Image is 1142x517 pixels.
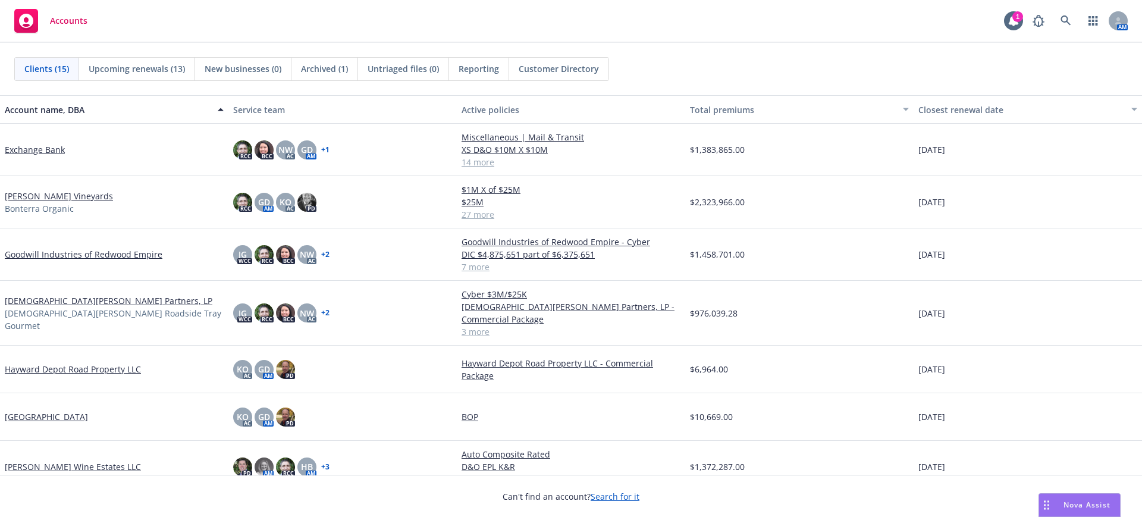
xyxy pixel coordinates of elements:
img: photo [233,458,252,477]
span: Customer Directory [519,62,599,75]
img: photo [255,245,274,264]
a: D&O EPL K&R [462,460,680,473]
a: + 2 [321,309,330,317]
img: photo [255,458,274,477]
span: JG [239,248,247,261]
img: photo [233,193,252,212]
span: [DATE] [918,248,945,261]
span: $1,372,287.00 [690,460,745,473]
span: GD [258,196,270,208]
button: Service team [228,95,457,124]
a: Auto Composite Rated [462,448,680,460]
span: NW [300,248,314,261]
a: $25M [462,196,680,208]
div: Account name, DBA [5,104,211,116]
span: GD [258,363,270,375]
span: [DATE] [918,460,945,473]
div: Active policies [462,104,680,116]
a: [DEMOGRAPHIC_DATA][PERSON_NAME] Partners, LP - Commercial Package [462,300,680,325]
div: Service team [233,104,452,116]
span: Clients (15) [24,62,69,75]
a: Hayward Depot Road Property LLC [5,363,141,375]
div: Total premiums [690,104,896,116]
img: photo [297,193,316,212]
span: $976,039.28 [690,307,738,319]
span: NW [300,307,314,319]
a: [PERSON_NAME] Wine Estates LLC [5,460,141,473]
img: photo [276,360,295,379]
div: 1 [1012,11,1023,22]
span: JG [239,307,247,319]
img: photo [255,303,274,322]
a: Miscellaneous | Mail & Transit [462,131,680,143]
a: 3 more [462,325,680,338]
a: BOP [462,411,680,423]
span: [DATE] [918,363,945,375]
span: $6,964.00 [690,363,728,375]
span: [DATE] [918,307,945,319]
span: $10,669.00 [690,411,733,423]
button: Nova Assist [1039,493,1121,517]
a: $1M X of $25M [462,183,680,196]
a: Search for it [591,491,639,502]
div: Closest renewal date [918,104,1124,116]
span: Bonterra Organic [5,202,74,215]
span: GD [301,143,313,156]
a: Goodwill Industries of Redwood Empire [5,248,162,261]
span: [DATE] [918,143,945,156]
span: KO [237,411,249,423]
span: Reporting [459,62,499,75]
span: GD [258,411,270,423]
a: 7 more [462,261,680,273]
a: 27 more [462,208,680,221]
a: + 3 [321,463,330,471]
button: Closest renewal date [914,95,1142,124]
a: + 2 [321,251,330,258]
span: $2,323,966.00 [690,196,745,208]
div: Drag to move [1039,494,1054,516]
span: KO [237,363,249,375]
span: Upcoming renewals (13) [89,62,185,75]
a: Exchange Bank [5,143,65,156]
a: Report a Bug [1027,9,1050,33]
a: 48 more [462,473,680,485]
span: Nova Assist [1063,500,1110,510]
a: 14 more [462,156,680,168]
a: [PERSON_NAME] Vineyards [5,190,113,202]
img: photo [276,408,295,427]
span: KO [280,196,291,208]
a: Hayward Depot Road Property LLC - Commercial Package [462,357,680,382]
span: Accounts [50,16,87,26]
a: + 1 [321,146,330,153]
span: [DATE] [918,196,945,208]
a: [GEOGRAPHIC_DATA] [5,411,88,423]
img: photo [276,458,295,477]
a: Accounts [10,4,92,37]
button: Active policies [457,95,685,124]
span: [DEMOGRAPHIC_DATA][PERSON_NAME] Roadside Tray Gourmet [5,307,224,332]
a: [DEMOGRAPHIC_DATA][PERSON_NAME] Partners, LP [5,294,212,307]
span: Can't find an account? [503,490,639,503]
a: Switch app [1081,9,1105,33]
span: NW [278,143,293,156]
span: Archived (1) [301,62,348,75]
span: New businesses (0) [205,62,281,75]
span: [DATE] [918,411,945,423]
img: photo [276,303,295,322]
img: photo [255,140,274,159]
a: Search [1054,9,1078,33]
a: DIC $4,875,651 part of $6,375,651 [462,248,680,261]
span: HB [301,460,313,473]
span: Untriaged files (0) [368,62,439,75]
span: $1,458,701.00 [690,248,745,261]
span: $1,383,865.00 [690,143,745,156]
a: XS D&O $10M X $10M [462,143,680,156]
img: photo [233,140,252,159]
